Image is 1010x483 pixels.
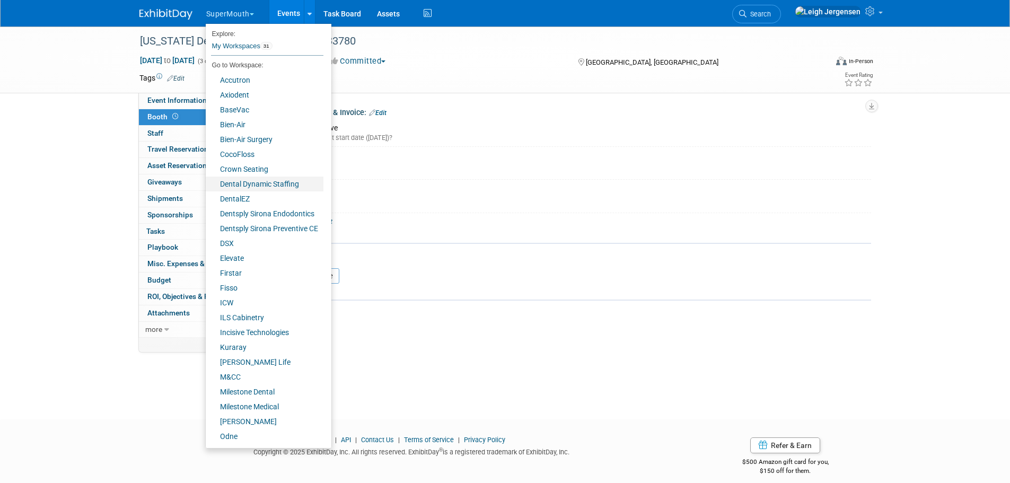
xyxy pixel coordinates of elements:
span: 31 [260,42,273,50]
div: Booth Notes: [268,213,871,227]
a: Terms of Service [404,436,454,444]
span: | [332,436,339,444]
span: | [455,436,462,444]
span: (3 days) [197,58,219,65]
div: Booth Reservation & Invoice: [268,104,871,118]
button: Committed [327,56,390,67]
div: $500 Amazon gift card for you, [700,451,871,475]
div: [US_STATE] Dental Association (ODA) - 83780 [136,32,811,51]
a: Incisive Technologies [206,325,323,340]
span: [GEOGRAPHIC_DATA], [GEOGRAPHIC_DATA] [586,58,718,66]
span: Booth not reserved yet [170,112,180,120]
span: | [353,436,359,444]
a: more [139,322,249,338]
span: Staff [147,129,163,137]
span: ROI, Objectives & ROO [147,292,218,301]
a: Contact Us [361,436,394,444]
img: Format-Inperson.png [836,57,847,65]
a: Milestone Dental [206,384,323,399]
a: Bien-Air [206,117,323,132]
a: Booth [139,109,249,125]
div: Ideally by: event start date ([DATE])? [279,133,863,143]
span: Shipments [147,194,183,203]
a: Playbook [139,240,249,256]
span: | [396,436,402,444]
td: Tags [139,73,185,83]
a: Edit [369,109,387,117]
a: Accutron [206,73,323,87]
a: DSX [206,236,323,251]
a: Tasks [139,224,249,240]
span: more [145,325,162,333]
li: Go to Workspace: [206,58,323,72]
a: ILS Cabinetry [206,310,323,325]
span: Attachments [147,309,190,317]
a: Fisso [206,280,323,295]
a: DentalEZ [206,191,323,206]
a: Refer & Earn [750,437,820,453]
span: to [162,56,172,65]
a: Misc. Expenses & Credits [139,256,249,272]
a: Axiodent [206,87,323,102]
span: Asset Reservations [147,161,221,170]
div: Event Format [765,55,874,71]
a: [PERSON_NAME] Life [206,355,323,370]
a: Crown Seating [206,162,323,177]
div: 405, 407 [276,159,863,175]
span: Event Information [147,96,207,104]
a: [PERSON_NAME] [206,444,323,459]
a: Travel Reservations [139,142,249,157]
a: Search [732,5,781,23]
img: ExhibitDay [139,9,192,20]
a: ICW [206,295,323,310]
span: Search [746,10,771,18]
a: Milestone Medical [206,399,323,414]
div: In-Person [848,57,873,65]
div: Booth Number: [268,147,871,160]
a: [PERSON_NAME] [206,414,323,429]
a: Dentsply Sirona Endodontics [206,206,323,221]
span: [DATE] [DATE] [139,56,195,65]
span: Budget [147,276,171,284]
a: Odne [206,429,323,444]
a: Giveaways [139,174,249,190]
div: Booth Size: [268,180,871,193]
a: Attachments [139,305,249,321]
a: My Workspaces31 [211,37,323,55]
a: BaseVac [206,102,323,117]
a: Event Information [139,93,249,109]
a: Budget [139,273,249,288]
a: Dental Dynamic Staffing [206,177,323,191]
img: Leigh Jergensen [795,6,861,17]
div: Booth Services [263,252,871,264]
a: Privacy Policy [464,436,505,444]
a: Asset Reservations9 [139,158,249,174]
li: Explore: [206,28,323,37]
span: Playbook [147,243,178,251]
span: Travel Reservations [147,145,212,153]
a: Dentsply Sirona Preventive CE [206,221,323,236]
a: Edit [167,75,185,82]
span: Tasks [146,227,165,235]
a: M&CC [206,370,323,384]
span: Sponsorships [147,210,193,219]
a: Edit [315,218,332,225]
a: Shipments [139,191,249,207]
a: ROI, Objectives & ROO [139,289,249,305]
sup: ® [439,447,443,453]
a: Elevate [206,251,323,266]
a: Firstar [206,266,323,280]
a: CocoFloss [206,147,323,162]
div: Need to Reserve [276,120,863,143]
a: Sponsorships [139,207,249,223]
span: Misc. Expenses & Credits [147,259,230,268]
div: Copyright © 2025 ExhibitDay, Inc. All rights reserved. ExhibitDay is a registered trademark of Ex... [139,445,684,457]
a: API [341,436,351,444]
div: Event Rating [844,73,873,78]
a: Staff [139,126,249,142]
a: Kuraray [206,340,323,355]
span: Booth [147,112,180,121]
span: Giveaways [147,178,182,186]
div: 10x20 [276,192,863,209]
a: Bien-Air Surgery [206,132,323,147]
